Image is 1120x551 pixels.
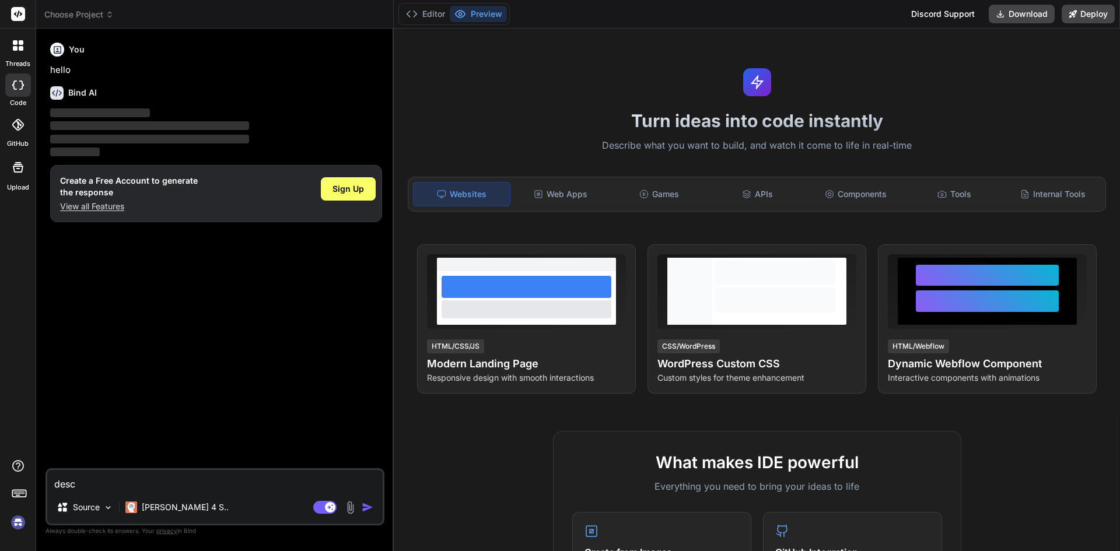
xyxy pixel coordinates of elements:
img: Pick Models [103,503,113,513]
p: Interactive components with animations [888,372,1087,384]
span: ‌ [50,108,150,117]
h6: Bind AI [68,87,97,99]
div: Discord Support [904,5,982,23]
label: code [10,98,26,108]
p: Source [73,501,100,513]
span: Sign Up [332,183,364,195]
h4: WordPress Custom CSS [657,356,856,372]
div: Games [611,182,708,206]
p: Custom styles for theme enhancement [657,372,856,384]
button: Preview [450,6,507,22]
h4: Modern Landing Page [427,356,626,372]
label: GitHub [7,139,29,149]
h6: You [69,44,85,55]
div: Components [808,182,904,206]
p: Always double-check its answers. Your in Bind [45,525,384,536]
p: Describe what you want to build, and watch it come to life in real-time [401,138,1113,153]
img: signin [8,513,28,532]
div: Internal Tools [1005,182,1101,206]
img: attachment [344,501,357,514]
p: View all Features [60,201,198,212]
div: HTML/CSS/JS [427,339,484,353]
img: Claude 4 Sonnet [125,501,137,513]
p: hello [50,64,382,77]
span: ‌ [50,135,249,143]
div: APIs [709,182,806,206]
button: Download [989,5,1055,23]
h4: Dynamic Webflow Component [888,356,1087,372]
span: ‌ [50,148,100,156]
img: icon [362,501,373,513]
div: Web Apps [513,182,609,206]
div: CSS/WordPress [657,339,720,353]
span: privacy [156,527,177,534]
button: Deploy [1062,5,1115,23]
p: Everything you need to bring your ideas to life [572,479,942,493]
textarea: desc [47,470,383,491]
p: [PERSON_NAME] 4 S.. [142,501,229,513]
p: Responsive design with smooth interactions [427,372,626,384]
button: Editor [401,6,450,22]
div: Tools [907,182,1003,206]
div: HTML/Webflow [888,339,949,353]
div: Websites [413,182,510,206]
h1: Create a Free Account to generate the response [60,175,198,198]
label: threads [5,59,30,69]
h1: Turn ideas into code instantly [401,110,1113,131]
label: Upload [7,183,29,192]
span: ‌ [50,121,249,130]
span: Choose Project [44,9,114,20]
h2: What makes IDE powerful [572,450,942,475]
